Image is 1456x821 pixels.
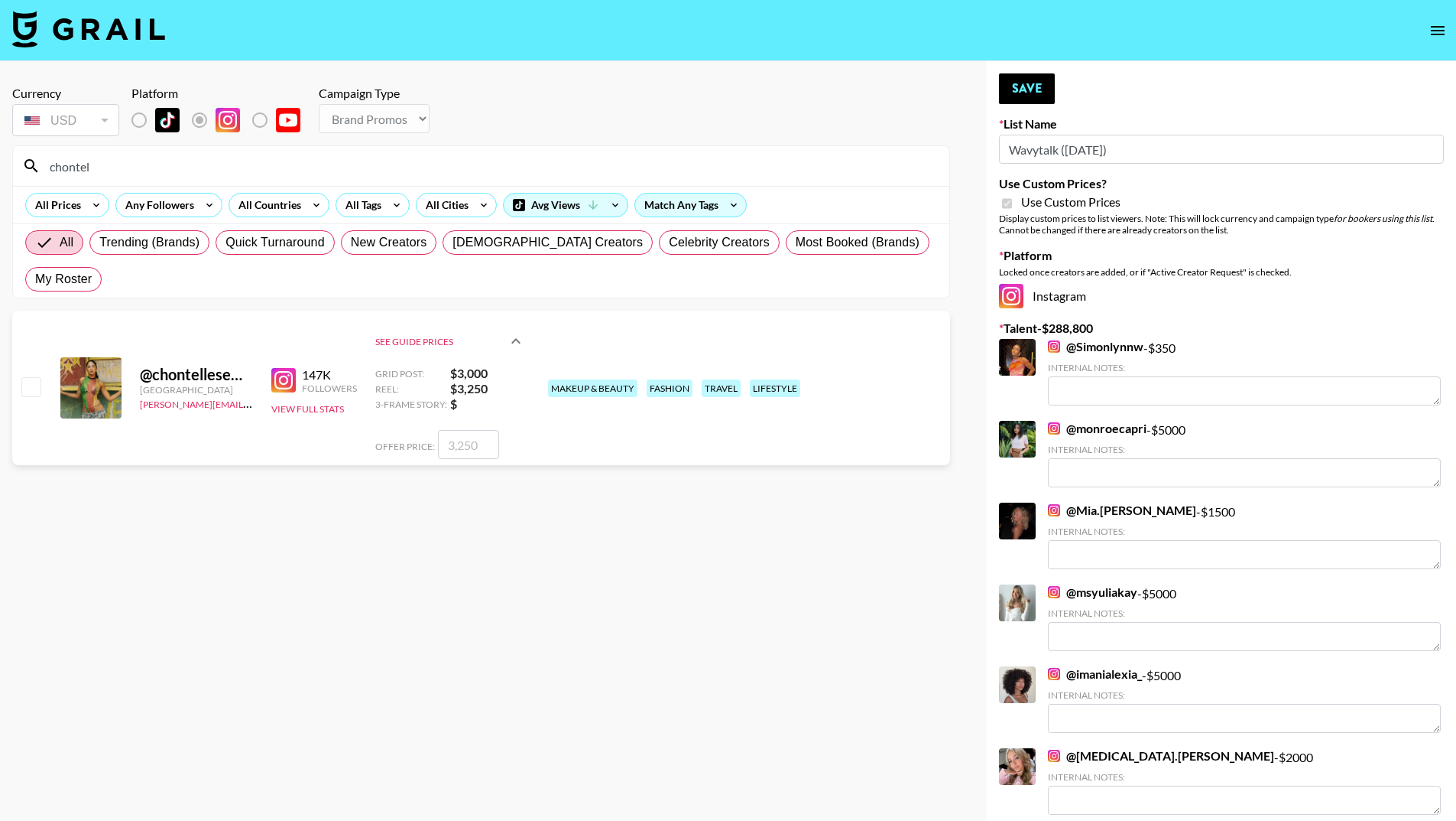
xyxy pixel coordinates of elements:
[1048,748,1441,815] div: - $ 2000
[1048,771,1441,783] div: Internal Notes:
[1048,666,1142,682] a: @imanialexia_
[60,233,73,252] span: All
[1048,526,1441,537] div: Internal Notes:
[1048,748,1274,764] a: @[MEDICAL_DATA].[PERSON_NAME]
[1048,339,1143,354] a: @Simonlynnw
[375,399,447,410] span: 3-Frame Story:
[450,366,525,381] strong: $ 3,000
[1048,504,1060,516] img: Instagram
[450,381,525,396] strong: $ 3,250
[417,194,472,217] div: All Cities
[216,108,240,132] img: Instagram
[1048,444,1441,455] div: Internal Notes:
[1048,421,1441,487] div: - $ 5000
[647,380,692,397] div: fashion
[225,233,325,252] span: Quick Turnaround
[140,365,253,384] div: @ chontellesewett
[1048,340,1060,353] img: Instagram
[438,430,499,459] input: 3,250
[999,176,1444,191] label: Use Custom Prices?
[999,321,1444,336] label: Talent - $ 288,800
[1048,750,1060,762] img: Instagram
[375,317,525,366] div: See Guide Prices
[548,380,637,397] div: makeup & beauty
[15,107,116,134] div: USD
[750,380,800,397] div: lifestyle
[1048,503,1196,518] a: @Mia.[PERSON_NAME]
[1048,503,1441,569] div: - $ 1500
[999,248,1444,263] label: Platform
[271,368,296,393] img: Instagram
[999,284,1444,308] div: Instagram
[276,108,300,132] img: YouTube
[35,270,92,288] span: My Roster
[1021,194,1120,210] span: Use Custom Prices
[271,403,344,415] button: View Full Stats
[1048,339,1441,406] div: - $ 350
[140,396,366,410] a: [PERSON_NAME][EMAIL_ADDRESS][DOMAIN_NAME]
[131,104,313,136] div: List locked to Instagram.
[351,233,427,252] span: New Creators
[452,233,643,252] span: [DEMOGRAPHIC_DATA] Creators
[702,380,741,397] div: travel
[375,366,525,412] div: See Guide Prices
[12,11,165,47] img: Grail Talent
[1048,586,1060,598] img: Instagram
[41,154,940,178] input: Search by User Name
[1048,608,1441,619] div: Internal Notes:
[1048,585,1137,600] a: @msyuliakay
[319,86,430,101] div: Campaign Type
[1334,213,1432,224] em: for bookers using this list
[1048,362,1441,373] div: Internal Notes:
[635,194,746,217] div: Match Any Tags
[1422,15,1453,46] button: open drawer
[12,86,119,101] div: Currency
[1048,666,1441,733] div: - $ 5000
[999,284,1023,308] img: Instagram
[796,233,919,252] span: Most Booked (Brands)
[375,336,507,347] div: See Guide Prices
[375,368,447,380] span: Grid Post:
[375,383,447,395] span: Reel:
[1048,689,1441,701] div: Internal Notes:
[302,383,357,394] div: Followers
[229,194,304,217] div: All Countries
[669,233,770,252] span: Celebrity Creators
[375,441,435,452] span: Offer Price:
[116,194,197,217] div: Any Followers
[26,194,84,217] div: All Prices
[1048,585,1441,651] div: - $ 5000
[99,233,199,252] span: Trending (Brands)
[450,396,525,412] strong: $
[12,101,119,139] div: Currency is locked to USD
[999,266,1444,278] div: Locked once creators are added, or if "Active Creator Request" is checked.
[999,73,1055,104] button: Save
[504,194,627,217] div: Avg Views
[999,116,1444,132] label: List Name
[140,384,253,396] div: [GEOGRAPHIC_DATA]
[155,108,180,132] img: TikTok
[336,194,384,217] div: All Tags
[1048,668,1060,680] img: Instagram
[1048,422,1060,435] img: Instagram
[302,367,357,383] div: 147K
[999,213,1444,236] div: Display custom prices to list viewers. Note: This will lock currency and campaign type . Cannot b...
[1048,421,1146,436] a: @monroecapri
[131,86,313,101] div: Platform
